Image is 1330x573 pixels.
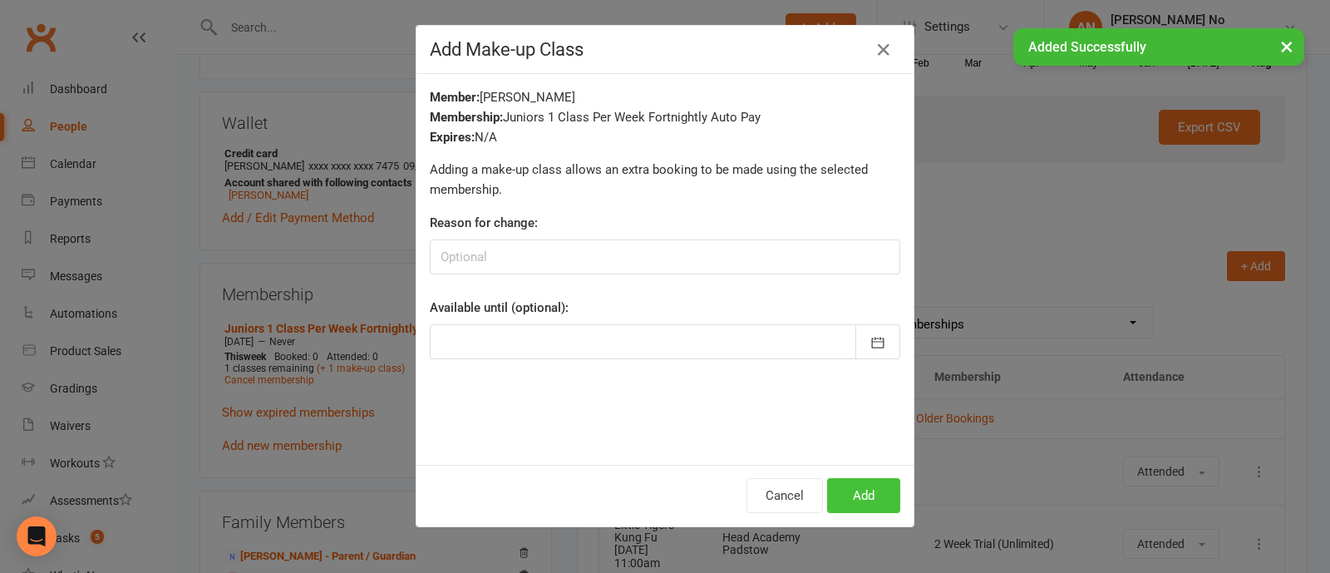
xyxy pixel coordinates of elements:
input: Optional [430,240,900,274]
button: × [1272,28,1302,64]
div: [PERSON_NAME] [430,87,900,107]
strong: Membership: [430,110,503,125]
div: Added Successfully [1013,28,1304,66]
div: Open Intercom Messenger [17,516,57,556]
label: Reason for change: [430,213,538,233]
strong: Expires: [430,130,475,145]
strong: Member: [430,90,480,105]
label: Available until (optional): [430,298,569,318]
button: Cancel [746,478,823,513]
button: Add [827,478,900,513]
p: Adding a make-up class allows an extra booking to be made using the selected membership. [430,160,900,200]
div: Juniors 1 Class Per Week Fortnightly Auto Pay [430,107,900,127]
div: N/A [430,127,900,147]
